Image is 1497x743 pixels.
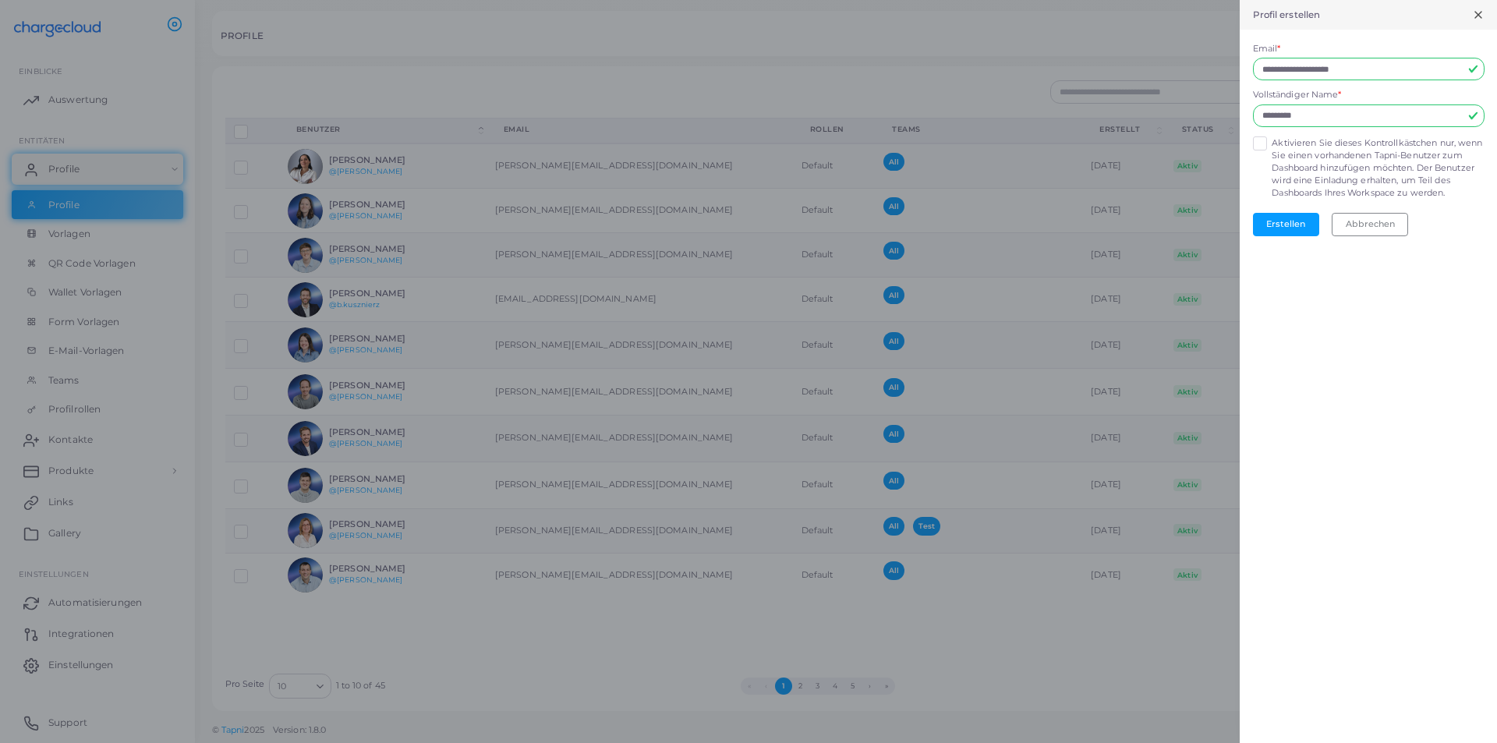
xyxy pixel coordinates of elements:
label: Email [1253,43,1281,55]
h5: Profil erstellen [1253,9,1321,20]
button: Abbrechen [1332,213,1408,236]
label: Vollständiger Name [1253,89,1342,101]
label: Aktivieren Sie dieses Kontrollkästchen nur, wenn Sie einen vorhandenen Tapni-Benutzer zum Dashboa... [1272,137,1484,200]
button: Erstellen [1253,213,1319,236]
